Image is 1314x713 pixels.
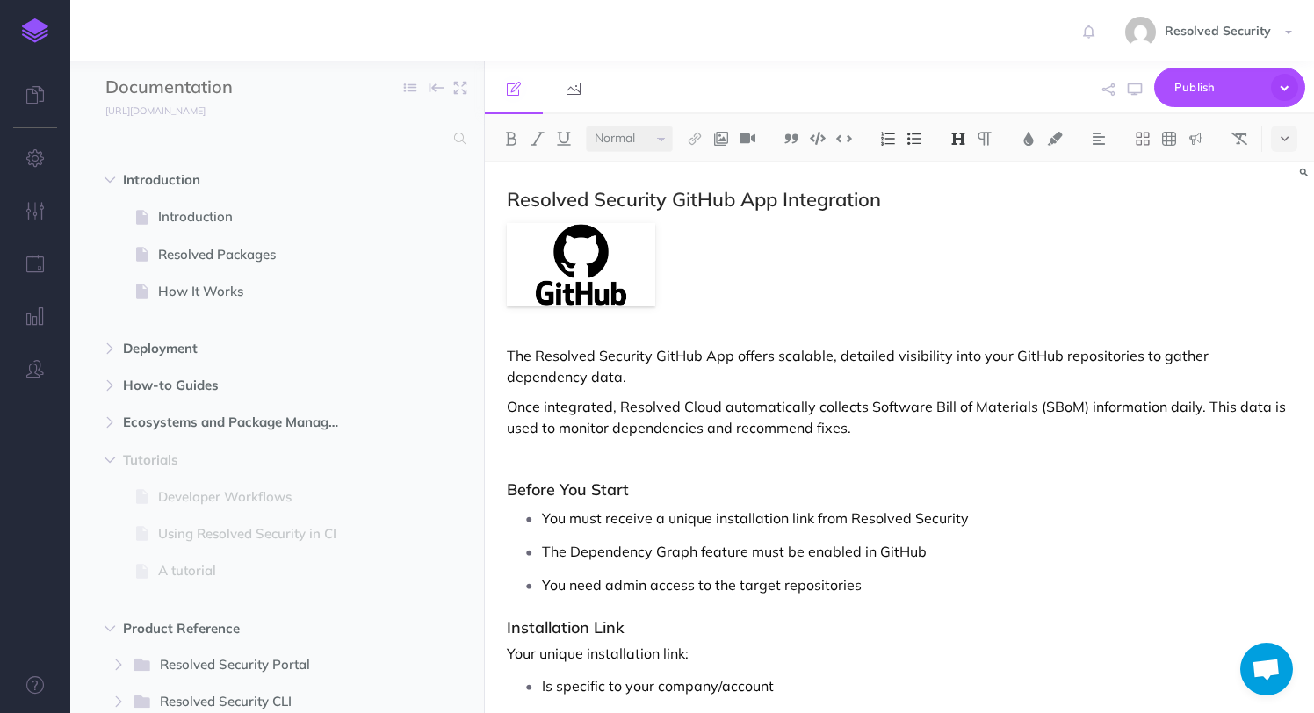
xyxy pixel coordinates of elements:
[1240,643,1293,695] a: Open chat
[1231,132,1247,146] img: Clear styles button
[105,123,444,155] input: Search
[158,244,379,265] span: Resolved Packages
[542,673,1292,699] p: Is specific to your company/account
[950,132,966,146] img: Headings dropdown button
[542,505,1292,531] p: You must receive a unique installation link from Resolved Security
[503,132,519,146] img: Bold button
[530,132,545,146] img: Italic button
[542,538,1292,565] p: The Dependency Graph feature must be enabled in GitHub
[158,206,379,227] span: Introduction
[507,223,655,306] img: MYfaxbEpPFUrmNWkFcY6.png
[158,523,379,544] span: Using Resolved Security in CI
[105,75,312,101] input: Documentation Name
[123,618,357,639] span: Product Reference
[507,345,1292,387] p: The Resolved Security GitHub App offers scalable, detailed visibility into your GitHub repositori...
[1188,132,1203,146] img: Callout dropdown menu button
[1161,132,1177,146] img: Create table button
[687,132,703,146] img: Link button
[1091,132,1107,146] img: Alignment dropdown menu button
[1125,17,1156,47] img: 8b1647bb1cd73c15cae5ed120f1c6fc6.jpg
[977,132,993,146] img: Paragraph button
[556,132,572,146] img: Underline button
[542,572,1292,598] p: You need admin access to the target repositories
[507,189,1292,210] h2: Resolved Security GitHub App Integration
[160,654,352,677] span: Resolved Security Portal
[507,396,1292,438] p: Once integrated, Resolved Cloud automatically collects Software Bill of Materials (SBoM) informat...
[1174,74,1262,101] span: Publish
[507,619,1292,637] h3: Installation Link
[158,486,379,508] span: Developer Workflows
[880,132,896,146] img: Ordered list button
[906,132,922,146] img: Unordered list button
[123,375,357,396] span: How-to Guides
[105,104,206,117] small: [URL][DOMAIN_NAME]
[783,132,799,146] img: Blockquote button
[713,132,729,146] img: Add image button
[836,132,852,145] img: Inline code button
[810,132,826,145] img: Code block button
[123,412,357,433] span: Ecosystems and Package Managers
[123,338,357,359] span: Deployment
[22,18,48,43] img: logo-mark.svg
[70,101,223,119] a: [URL][DOMAIN_NAME]
[1156,23,1280,39] span: Resolved Security
[1154,68,1305,107] button: Publish
[507,643,1292,664] p: Your unique installation link:
[1021,132,1036,146] img: Text color button
[123,169,357,191] span: Introduction
[1047,132,1063,146] img: Text background color button
[158,560,379,581] span: A tutorial
[158,281,379,302] span: How It Works
[740,132,755,146] img: Add video button
[123,450,357,471] span: Tutorials
[507,481,1292,499] h3: Before You Start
